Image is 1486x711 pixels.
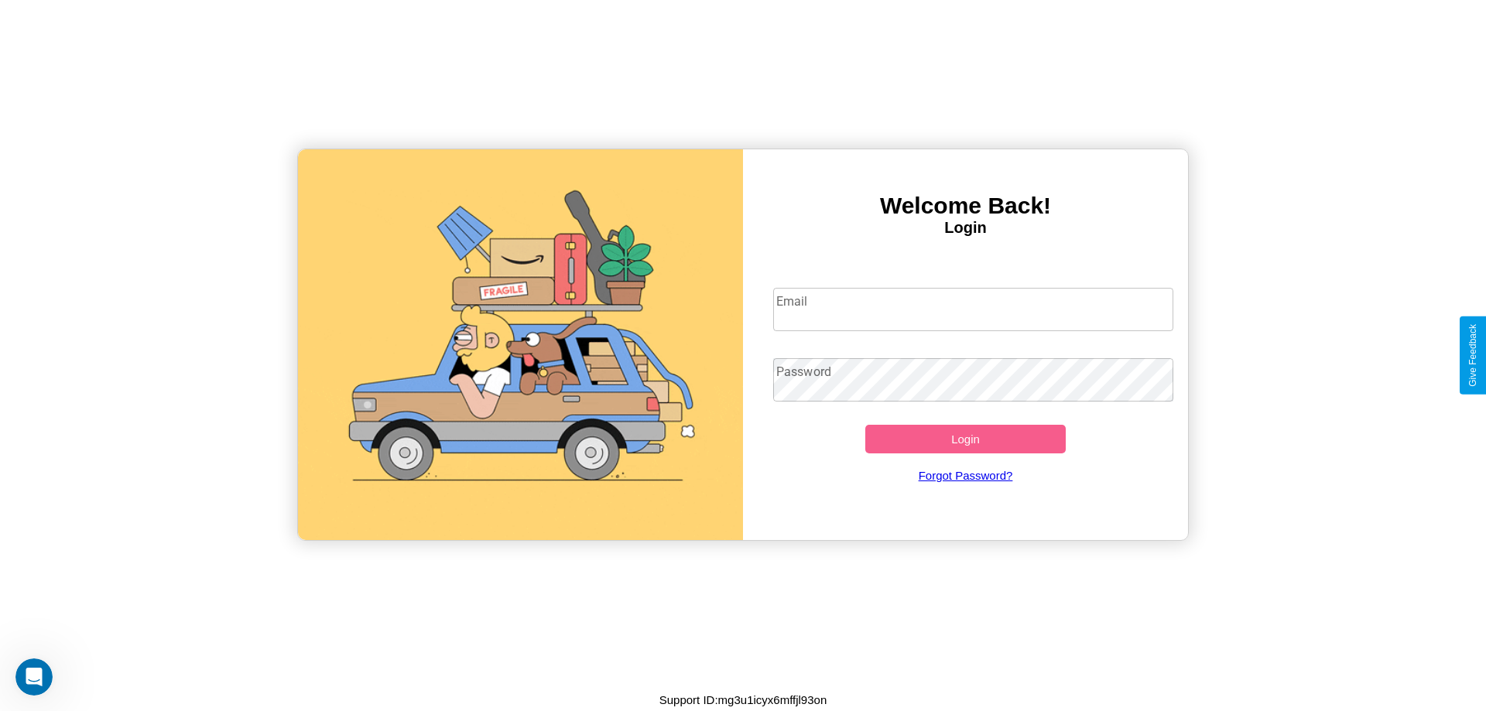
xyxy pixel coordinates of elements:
[743,219,1188,237] h4: Login
[865,425,1066,453] button: Login
[743,193,1188,219] h3: Welcome Back!
[765,453,1166,497] a: Forgot Password?
[659,689,827,710] p: Support ID: mg3u1icyx6mffjl93on
[15,658,53,696] iframe: Intercom live chat
[298,149,743,540] img: gif
[1467,324,1478,387] div: Give Feedback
